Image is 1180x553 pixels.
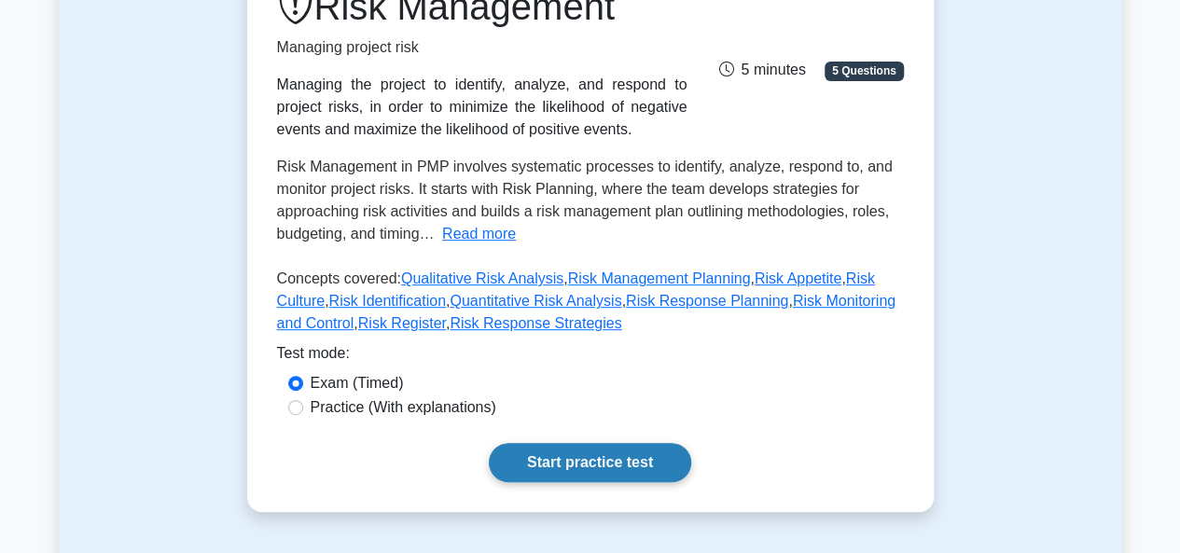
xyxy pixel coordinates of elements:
[489,443,691,482] a: Start practice test
[442,223,516,245] button: Read more
[329,293,446,309] a: Risk Identification
[825,62,903,80] span: 5 Questions
[277,74,687,141] div: Managing the project to identify, analyze, and respond to project risks, in order to minimize the...
[718,62,805,77] span: 5 minutes
[277,342,904,372] div: Test mode:
[311,372,404,394] label: Exam (Timed)
[755,270,841,286] a: Risk Appetite
[450,315,621,331] a: Risk Response Strategies
[358,315,446,331] a: Risk Register
[450,293,621,309] a: Quantitative Risk Analysis
[401,270,563,286] a: Qualitative Risk Analysis
[626,293,788,309] a: Risk Response Planning
[277,159,893,242] span: Risk Management in PMP involves systematic processes to identify, analyze, respond to, and monito...
[277,36,687,59] p: Managing project risk
[311,396,496,419] label: Practice (With explanations)
[277,268,904,342] p: Concepts covered: , , , , , , , , ,
[568,270,751,286] a: Risk Management Planning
